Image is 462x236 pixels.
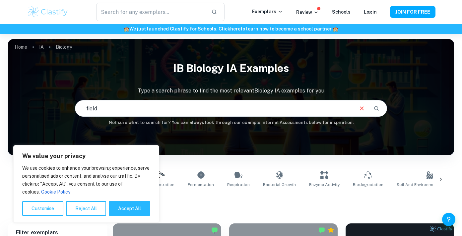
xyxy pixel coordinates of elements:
h1: All Biology IA Examples [30,196,432,207]
button: Accept All [109,201,150,216]
span: Enzyme Activity [309,182,340,188]
span: Respiration [227,182,250,188]
a: IA [39,42,44,52]
input: E.g. photosynthesis, coffee and protein, HDI and diabetes... [75,99,353,118]
p: We use cookies to enhance your browsing experience, serve personalised ads or content, and analys... [22,164,150,196]
span: Concentration [147,182,174,188]
p: Review [296,9,319,16]
button: Reject All [66,201,106,216]
a: Schools [332,9,351,15]
p: Type a search phrase to find the most relevant Biology IA examples for you [8,87,454,95]
div: We value your privacy [13,145,159,223]
p: Exemplars [252,8,283,15]
button: JOIN FOR FREE [390,6,435,18]
span: Fermentation [188,182,214,188]
button: Search [371,103,382,114]
a: Login [364,9,377,15]
h6: Not sure what to search for? You can always look through our example Internal Assessments below f... [8,119,454,126]
a: here [230,26,240,31]
h6: We just launched Clastify for Schools. Click to learn how to become a school partner. [1,25,461,32]
h1: IB Biology IA examples [8,58,454,79]
input: Search for any exemplars... [96,3,206,21]
p: Biology [56,43,72,51]
button: Customise [22,201,63,216]
span: 🏫 [124,26,129,31]
span: Bacterial Growth [263,182,296,188]
span: 🏫 [333,26,338,31]
span: Biodegradation [353,182,383,188]
img: Marked [318,227,325,233]
a: Home [15,42,27,52]
button: Clear [356,102,368,115]
img: Marked [211,227,218,233]
button: Help and Feedback [442,213,455,226]
div: Premium [328,227,334,233]
p: We value your privacy [22,152,150,160]
a: Cookie Policy [41,189,71,195]
img: Clastify logo [27,5,69,19]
